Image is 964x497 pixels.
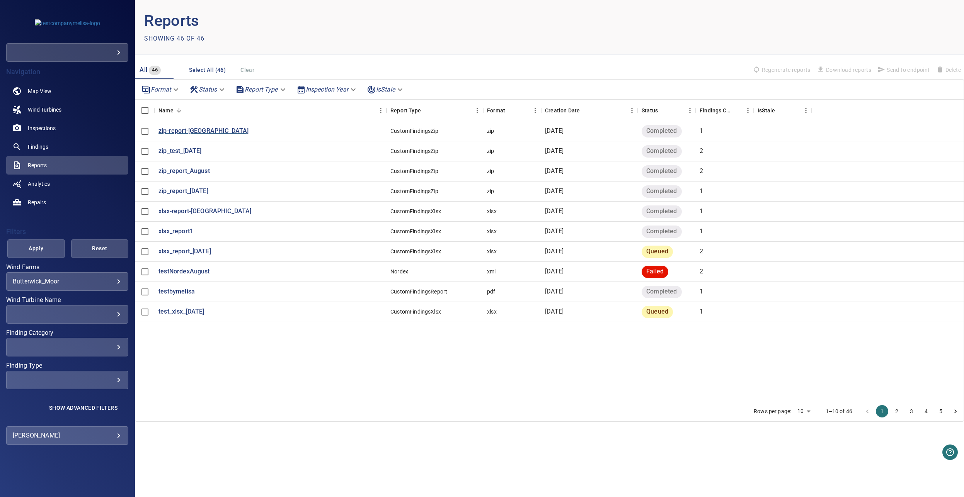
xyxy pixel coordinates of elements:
[530,105,541,116] button: Menu
[626,105,638,116] button: Menu
[642,307,673,316] span: Queued
[151,86,171,93] em: Format
[545,167,564,176] p: [DATE]
[71,239,129,258] button: Reset
[696,100,754,121] div: Findings Count
[6,228,128,236] h4: Filters
[158,167,210,176] a: zip_report_August
[700,287,703,296] p: 1
[545,267,564,276] p: [DATE]
[638,100,696,121] div: Status
[390,127,438,135] div: CustomFindingsZip
[158,147,201,156] a: zip_test_[DATE]
[158,207,251,216] p: xlsx-report-[GEOGRAPHIC_DATA]
[949,405,962,417] button: Go to next page
[905,405,918,417] button: Go to page 3
[891,405,903,417] button: Go to page 2
[390,308,441,316] div: CustomFindingsXlsx
[28,180,50,188] span: Analytics
[642,127,681,136] span: Completed
[700,167,703,176] p: 2
[158,100,174,121] div: Name
[545,287,564,296] p: [DATE]
[28,124,56,132] span: Inspections
[44,402,122,414] button: Show Advanced Filters
[700,227,703,236] p: 1
[28,106,61,114] span: Wind Turbines
[800,105,812,116] button: Menu
[487,308,497,316] div: xlsx
[700,307,703,316] p: 1
[149,66,161,75] span: 46
[487,227,497,235] div: xlsx
[6,338,128,356] div: Finding Category
[390,100,421,121] div: Report Type
[186,63,229,77] button: Select All (46)
[144,34,204,43] p: Showing 46 of 46
[826,407,853,415] p: 1–10 of 46
[545,100,580,121] div: Creation Date
[487,268,496,275] div: xml
[28,161,47,169] span: Reports
[545,227,564,236] p: [DATE]
[293,83,361,96] div: Inspection Year
[545,187,564,196] p: [DATE]
[6,68,128,76] h4: Navigation
[199,86,217,93] em: Status
[158,307,204,316] a: test_xlsx_[DATE]
[158,227,193,236] a: xlsx_report1
[158,247,211,256] p: xlsx_report_[DATE]
[138,83,183,96] div: Format
[49,405,118,411] span: Show Advanced Filters
[158,187,208,196] a: zip_report_[DATE]
[487,167,494,175] div: zip
[487,207,497,215] div: xlsx
[742,105,754,116] button: Menu
[390,187,438,195] div: CustomFindingsZip
[6,156,128,175] a: reports active
[81,244,119,253] span: Reset
[545,307,564,316] p: [DATE]
[700,267,703,276] p: 2
[487,248,497,255] div: xlsx
[642,287,681,296] span: Completed
[13,429,122,442] div: [PERSON_NAME]
[545,247,564,256] p: [DATE]
[376,86,395,93] em: isStale
[876,405,888,417] button: page 1
[487,187,494,195] div: zip
[364,83,407,96] div: isStale
[700,247,703,256] p: 2
[860,405,963,417] nav: pagination navigation
[7,239,65,258] button: Apply
[920,405,932,417] button: Go to page 4
[158,127,249,136] a: zip-report-[GEOGRAPHIC_DATA]
[642,147,681,156] span: Completed
[387,100,483,121] div: Report Type
[642,207,681,216] span: Completed
[794,405,813,417] div: 10
[158,287,195,296] a: testbymelisa
[700,100,731,121] div: Findings Count
[140,66,147,73] span: All
[390,207,441,215] div: CustomFindingsXlsx
[375,105,387,116] button: Menu
[155,100,387,121] div: Name
[17,244,55,253] span: Apply
[700,187,703,196] p: 1
[28,143,48,151] span: Findings
[487,147,494,155] div: zip
[6,82,128,100] a: map noActive
[642,227,681,236] span: Completed
[28,87,51,95] span: Map View
[541,100,638,121] div: Creation Date
[487,127,494,135] div: zip
[6,43,128,62] div: testcompanymelisa
[642,247,673,256] span: Queued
